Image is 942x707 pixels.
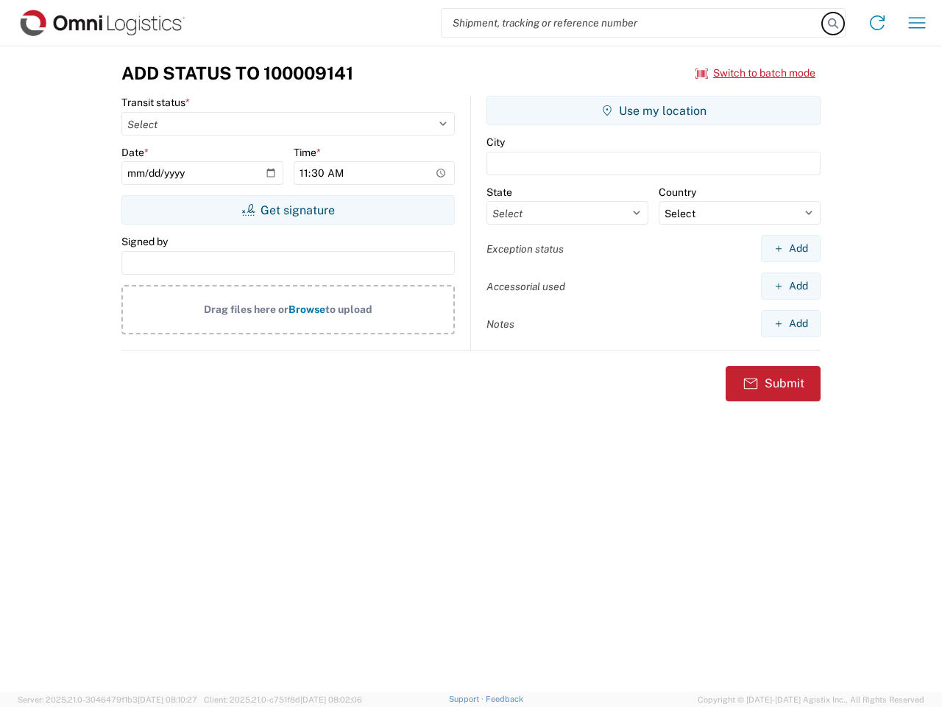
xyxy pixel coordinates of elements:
[486,280,565,293] label: Accessorial used
[486,96,821,125] button: Use my location
[761,235,821,262] button: Add
[121,63,353,84] h3: Add Status to 100009141
[121,146,149,159] label: Date
[486,136,505,149] label: City
[204,303,288,315] span: Drag files here or
[18,695,197,704] span: Server: 2025.21.0-3046479f1b3
[300,695,362,704] span: [DATE] 08:02:06
[659,186,696,199] label: Country
[442,9,823,37] input: Shipment, tracking or reference number
[449,694,486,703] a: Support
[138,695,197,704] span: [DATE] 08:10:27
[121,235,168,248] label: Signed by
[726,366,821,401] button: Submit
[121,195,455,225] button: Get signature
[325,303,372,315] span: to upload
[486,186,512,199] label: State
[486,694,523,703] a: Feedback
[486,317,514,331] label: Notes
[698,693,924,706] span: Copyright © [DATE]-[DATE] Agistix Inc., All Rights Reserved
[294,146,321,159] label: Time
[121,96,190,109] label: Transit status
[761,310,821,337] button: Add
[761,272,821,300] button: Add
[288,303,325,315] span: Browse
[204,695,362,704] span: Client: 2025.21.0-c751f8d
[695,61,815,85] button: Switch to batch mode
[486,242,564,256] label: Exception status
